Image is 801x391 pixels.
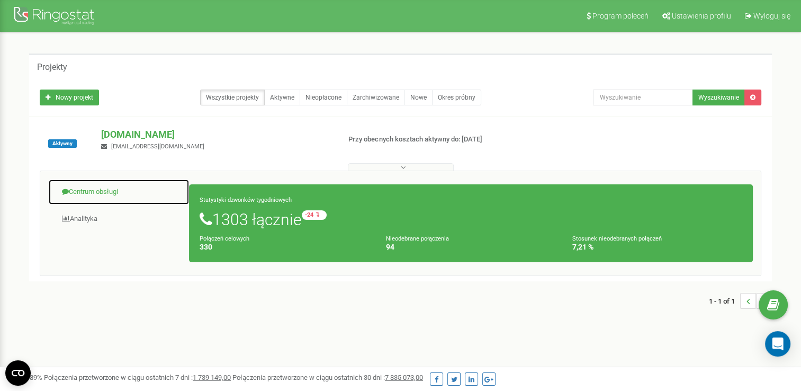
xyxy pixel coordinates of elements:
[385,374,423,381] u: 7 835 073,00
[200,235,249,242] small: Połączeń celowych
[348,135,517,145] p: Przy obecnych kosztach aktywny do: [DATE]
[40,90,99,105] a: Nowy projekt
[264,90,300,105] a: Aktywne
[232,374,423,381] span: Połączenia przetworzone w ciągu ostatnich 30 dni :
[302,210,327,220] small: -24
[5,360,31,386] button: Open CMP widget
[692,90,745,105] button: Wyszukiwanie
[48,179,190,205] a: Centrum obsługi
[347,90,405,105] a: Zarchiwizowane
[300,90,347,105] a: Nieopłacone
[101,128,331,141] p: [DOMAIN_NAME]
[432,90,481,105] a: Okres próbny
[572,235,661,242] small: Stosunek nieodebranych połączeń
[709,293,740,309] span: 1 - 1 of 1
[765,331,790,357] div: Open Intercom Messenger
[48,206,190,232] a: Analityka
[200,90,265,105] a: Wszystkie projekty
[572,243,742,251] h4: 7,21 %
[404,90,433,105] a: Nowe
[44,374,231,381] span: Połączenia przetworzone w ciągu ostatnich 7 dni :
[386,235,449,242] small: Nieodebrane połączenia
[200,197,292,203] small: Statystyki dzwonków tygodniowych
[709,282,772,319] nav: ...
[200,210,742,228] h1: 1303 łącznie
[593,90,693,105] input: Wyszukiwanie
[193,374,231,381] u: 1 739 149,00
[592,12,649,20] span: Program poleceń
[753,12,790,20] span: Wyloguj się
[111,143,204,150] span: [EMAIL_ADDRESS][DOMAIN_NAME]
[672,12,731,20] span: Ustawienia profilu
[200,243,370,251] h4: 330
[37,63,67,72] h5: Projekty
[386,243,556,251] h4: 94
[48,139,77,148] span: Aktywny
